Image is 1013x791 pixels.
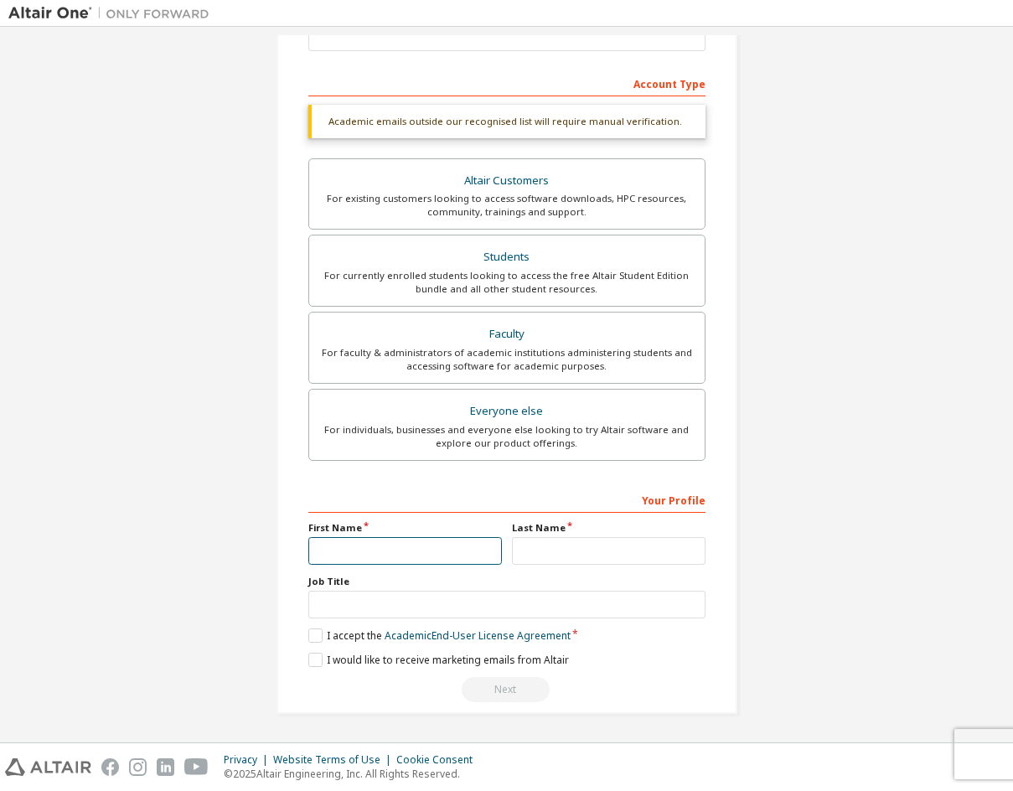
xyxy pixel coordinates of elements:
[129,758,147,776] img: instagram.svg
[308,521,502,535] label: First Name
[308,486,705,513] div: Your Profile
[319,346,695,373] div: For faculty & administrators of academic institutions administering students and accessing softwa...
[308,70,705,96] div: Account Type
[308,677,705,702] div: Read and acccept EULA to continue
[319,269,695,296] div: For currently enrolled students looking to access the free Altair Student Edition bundle and all ...
[319,246,695,269] div: Students
[184,758,209,776] img: youtube.svg
[5,758,91,776] img: altair_logo.svg
[319,192,695,219] div: For existing customers looking to access software downloads, HPC resources, community, trainings ...
[308,105,705,138] div: Academic emails outside our recognised list will require manual verification.
[385,628,571,643] a: Academic End-User License Agreement
[308,575,705,588] label: Job Title
[273,753,396,767] div: Website Terms of Use
[319,423,695,450] div: For individuals, businesses and everyone else looking to try Altair software and explore our prod...
[319,400,695,423] div: Everyone else
[512,521,705,535] label: Last Name
[308,653,569,667] label: I would like to receive marketing emails from Altair
[224,753,273,767] div: Privacy
[319,323,695,346] div: Faculty
[157,758,174,776] img: linkedin.svg
[319,169,695,193] div: Altair Customers
[308,628,571,643] label: I accept the
[224,767,483,781] p: © 2025 Altair Engineering, Inc. All Rights Reserved.
[8,5,218,22] img: Altair One
[101,758,119,776] img: facebook.svg
[396,753,483,767] div: Cookie Consent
